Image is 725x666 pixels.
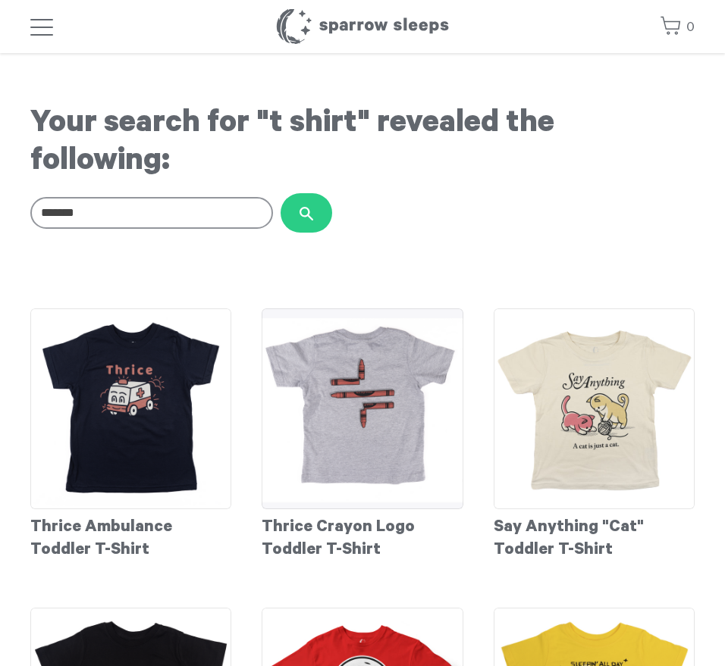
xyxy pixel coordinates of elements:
div: Say Anything "Cat" Toddler T-Shirt [494,509,695,562]
img: SayAnything-Cat-ToddlerT-shirt_grande.jpg [494,308,695,509]
img: Thrice-ToddlerTeeBack_grande.png [262,308,463,509]
h1: Sparrow Sleeps [275,8,450,45]
h1: Your search for "t shirt" revealed the following: [30,107,695,183]
a: 0 [660,11,695,44]
a: Thrice Crayon Logo Toddler T-Shirt [262,308,463,562]
a: Thrice Ambulance Toddler T-Shirt [30,308,231,562]
img: Thrice-AmbulanceToddlerTee_grande.png [30,308,231,509]
a: Say Anything "Cat" Toddler T-Shirt [494,308,695,562]
div: Thrice Ambulance Toddler T-Shirt [30,509,231,562]
div: Thrice Crayon Logo Toddler T-Shirt [262,509,463,562]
